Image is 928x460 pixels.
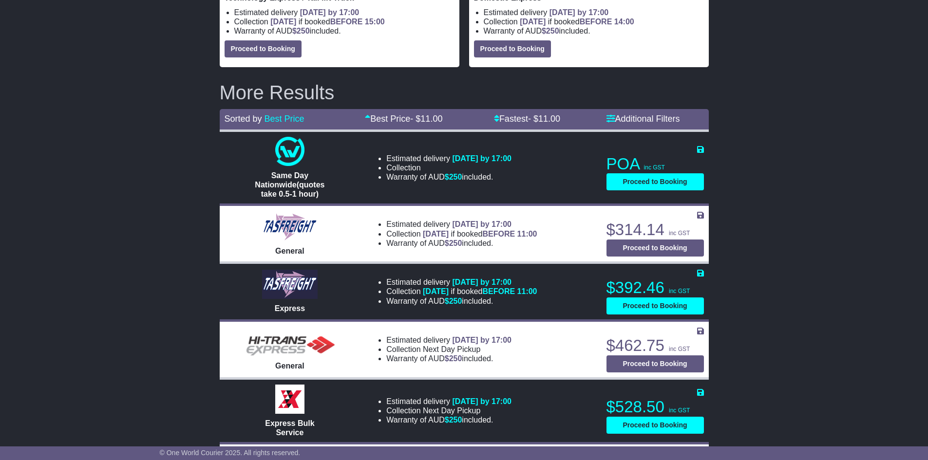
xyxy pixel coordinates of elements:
span: BEFORE [330,18,363,26]
li: Estimated delivery [386,220,537,229]
span: if booked [270,18,384,26]
a: Additional Filters [606,114,680,124]
span: [DATE] by 17:00 [452,154,511,163]
button: Proceed to Booking [606,239,704,257]
li: Estimated delivery [386,397,511,406]
li: Warranty of AUD included. [386,354,511,363]
span: inc GST [669,288,690,294]
span: $ [445,297,462,305]
span: 11.00 [538,114,560,124]
span: $ [445,354,462,363]
span: Next Day Pickup [423,345,480,353]
li: Collection [386,287,537,296]
span: 250 [449,173,462,181]
span: $ [542,27,559,35]
li: Collection [386,345,511,354]
li: Warranty of AUD included. [386,296,537,306]
span: 250 [546,27,559,35]
img: HiTrans (Machship): General [241,328,339,357]
a: Best Price [265,114,304,124]
span: 11.00 [420,114,442,124]
span: Express Bulk Service [265,419,314,437]
li: Warranty of AUD included. [386,415,511,424]
button: Proceed to Booking [606,297,704,314]
li: Collection [484,17,704,26]
span: 250 [449,354,462,363]
span: General [275,247,304,255]
span: if booked [423,230,537,238]
span: BEFORE [482,287,515,295]
button: Proceed to Booking [606,355,704,372]
li: Collection [386,229,537,239]
p: $528.50 [606,397,704,417]
img: Border Express: Express Bulk Service [275,385,304,414]
a: Best Price- $11.00 [365,114,442,124]
img: Tasfreight: Express [262,270,318,299]
span: if booked [423,287,537,295]
li: Warranty of AUD included. [484,26,704,36]
p: $462.75 [606,336,704,355]
span: $ [445,173,462,181]
img: Tasfreight: General [262,212,318,241]
p: POA [606,154,704,174]
span: inc GST [669,407,690,414]
button: Proceed to Booking [474,40,551,57]
button: Proceed to Booking [606,417,704,434]
li: Estimated delivery [386,277,537,287]
span: General [275,362,304,370]
span: Express [275,304,305,313]
li: Estimated delivery [234,8,455,17]
span: [DATE] [423,230,449,238]
a: Fastest- $11.00 [494,114,560,124]
span: Next Day Pickup [423,406,480,415]
li: Estimated delivery [484,8,704,17]
span: © One World Courier 2025. All rights reserved. [160,449,301,457]
span: Same Day Nationwide(quotes take 0.5-1 hour) [255,171,324,198]
span: 15:00 [365,18,385,26]
li: Collection [386,163,511,172]
span: BEFORE [580,18,612,26]
span: [DATE] [423,287,449,295]
span: 14:00 [614,18,634,26]
span: $ [445,239,462,247]
button: Proceed to Booking [225,40,302,57]
span: [DATE] by 17:00 [452,278,511,286]
span: inc GST [669,230,690,237]
span: 250 [297,27,310,35]
span: [DATE] by 17:00 [452,397,511,405]
p: $392.46 [606,278,704,297]
button: Proceed to Booking [606,173,704,190]
span: if booked [520,18,634,26]
li: Collection [234,17,455,26]
span: 11:00 [517,230,537,238]
span: 250 [449,297,462,305]
span: inc GST [644,164,665,171]
span: 11:00 [517,287,537,295]
li: Warranty of AUD included. [386,172,511,182]
span: 250 [449,416,462,424]
li: Estimated delivery [386,335,511,345]
span: 250 [449,239,462,247]
span: $ [292,27,310,35]
span: [DATE] by 17:00 [300,8,360,17]
img: One World Courier: Same Day Nationwide(quotes take 0.5-1 hour) [275,137,304,166]
span: [DATE] by 17:00 [452,220,511,228]
span: [DATE] [270,18,296,26]
li: Estimated delivery [386,154,511,163]
span: - $ [528,114,560,124]
span: [DATE] by 17:00 [452,336,511,344]
span: BEFORE [482,230,515,238]
h2: More Results [220,82,709,103]
li: Collection [386,406,511,415]
p: $314.14 [606,220,704,239]
span: $ [445,416,462,424]
span: Sorted by [225,114,262,124]
span: inc GST [669,346,690,352]
span: - $ [410,114,442,124]
span: [DATE] by 17:00 [549,8,609,17]
li: Warranty of AUD included. [386,239,537,248]
li: Warranty of AUD included. [234,26,455,36]
span: [DATE] [520,18,546,26]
